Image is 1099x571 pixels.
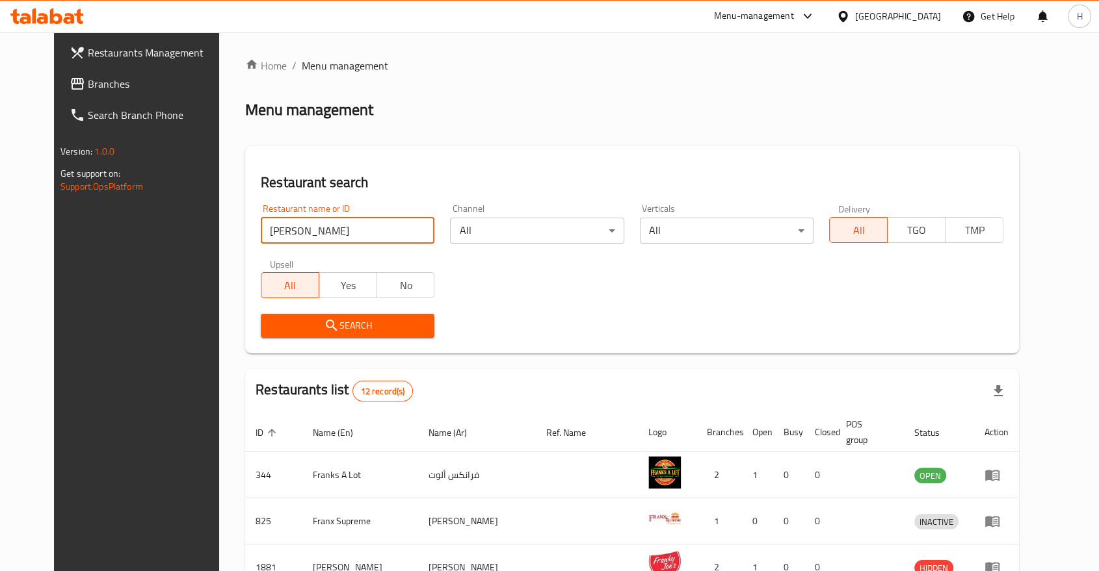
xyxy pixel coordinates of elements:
td: 0 [742,498,773,544]
th: Action [974,412,1019,452]
td: فرانكس ألوت [418,452,536,498]
button: Search [261,314,434,338]
img: Franx Supreme [648,502,681,535]
button: All [261,272,319,298]
span: 1.0.0 [94,143,114,160]
div: Menu [985,513,1009,529]
span: INACTIVE [914,514,959,529]
td: 0 [773,452,804,498]
div: All [640,218,814,244]
td: 1 [696,498,742,544]
span: ID [256,425,280,440]
span: All [267,276,314,295]
input: Search for restaurant name or ID.. [261,218,434,244]
label: Upsell [270,259,294,268]
span: Search [271,318,424,334]
span: OPEN [914,468,946,483]
h2: Restaurant search [261,173,1003,192]
div: [GEOGRAPHIC_DATA] [855,9,941,23]
td: Franx Supreme [302,498,418,544]
button: Yes [319,272,377,298]
label: Delivery [838,204,871,213]
td: 1 [742,452,773,498]
span: TGO [893,221,940,240]
span: No [382,276,430,295]
span: Search Branch Phone [88,107,227,123]
td: 825 [245,498,302,544]
span: All [835,221,882,240]
a: Restaurants Management [59,37,237,68]
span: H [1076,9,1082,23]
td: 0 [773,498,804,544]
h2: Restaurants list [256,380,413,401]
div: Menu [985,467,1009,483]
button: All [829,217,888,243]
td: [PERSON_NAME] [418,498,536,544]
div: OPEN [914,468,946,483]
th: Busy [773,412,804,452]
a: Branches [59,68,237,99]
th: Branches [696,412,742,452]
span: Get support on: [60,165,120,182]
div: INACTIVE [914,514,959,529]
span: POS group [846,416,888,448]
span: 12 record(s) [353,385,413,398]
td: 0 [804,452,836,498]
button: TMP [945,217,1003,243]
td: 344 [245,452,302,498]
div: Menu-management [714,8,794,24]
span: Restaurants Management [88,45,227,60]
img: Franks A Lot [648,456,681,489]
span: Branches [88,76,227,92]
div: All [450,218,624,244]
div: Export file [983,375,1014,407]
span: Ref. Name [546,425,603,440]
li: / [292,58,297,73]
h2: Menu management [245,99,373,120]
td: 2 [696,452,742,498]
th: Open [742,412,773,452]
th: Closed [804,412,836,452]
span: Name (En) [313,425,370,440]
td: 0 [804,498,836,544]
a: Home [245,58,287,73]
nav: breadcrumb [245,58,1019,73]
span: TMP [951,221,998,240]
a: Support.OpsPlatform [60,178,143,195]
th: Logo [638,412,696,452]
a: Search Branch Phone [59,99,237,131]
td: Franks A Lot [302,452,418,498]
span: Version: [60,143,92,160]
button: No [377,272,435,298]
span: Yes [324,276,372,295]
span: Status [914,425,957,440]
span: Name (Ar) [429,425,484,440]
button: TGO [887,217,946,243]
span: Menu management [302,58,388,73]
